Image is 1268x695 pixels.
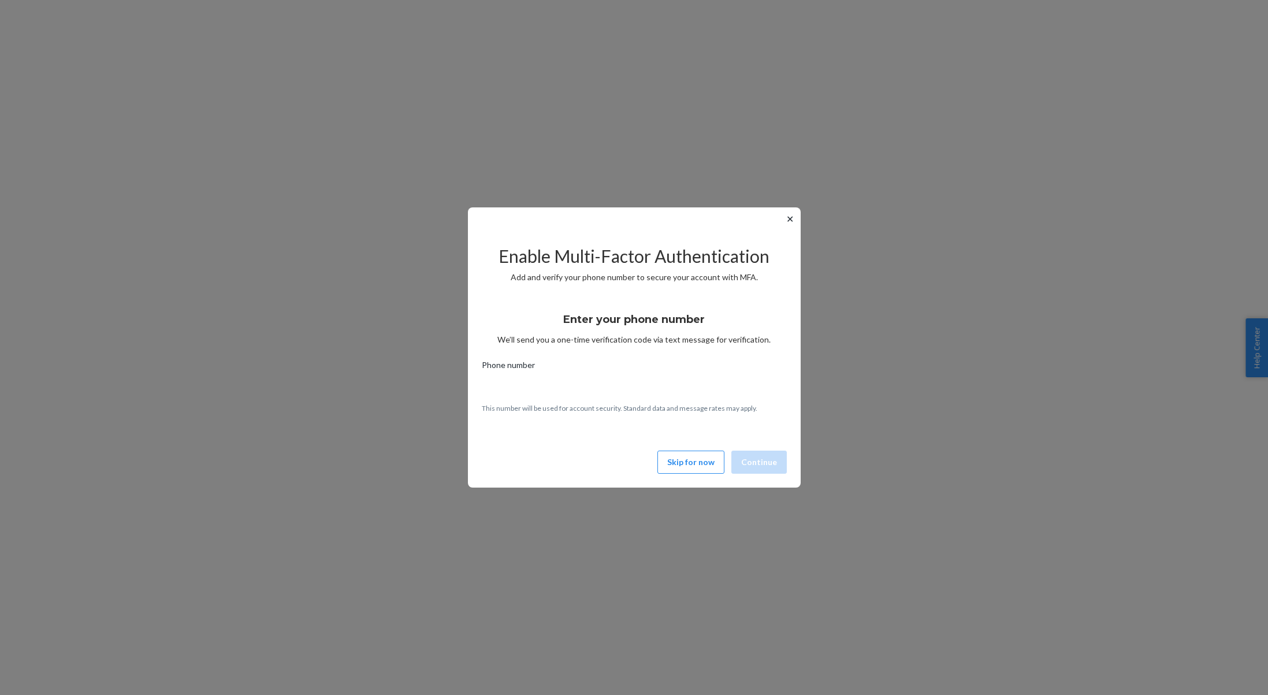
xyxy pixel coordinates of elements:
[784,212,796,226] button: ✕
[482,247,787,266] h2: Enable Multi-Factor Authentication
[482,272,787,283] p: Add and verify your phone number to secure your account with MFA.
[563,312,705,327] h3: Enter your phone number
[482,303,787,345] div: We’ll send you a one-time verification code via text message for verification.
[731,451,787,474] button: Continue
[482,359,535,376] span: Phone number
[482,403,787,413] p: This number will be used for account security. Standard data and message rates may apply.
[657,451,724,474] button: Skip for now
